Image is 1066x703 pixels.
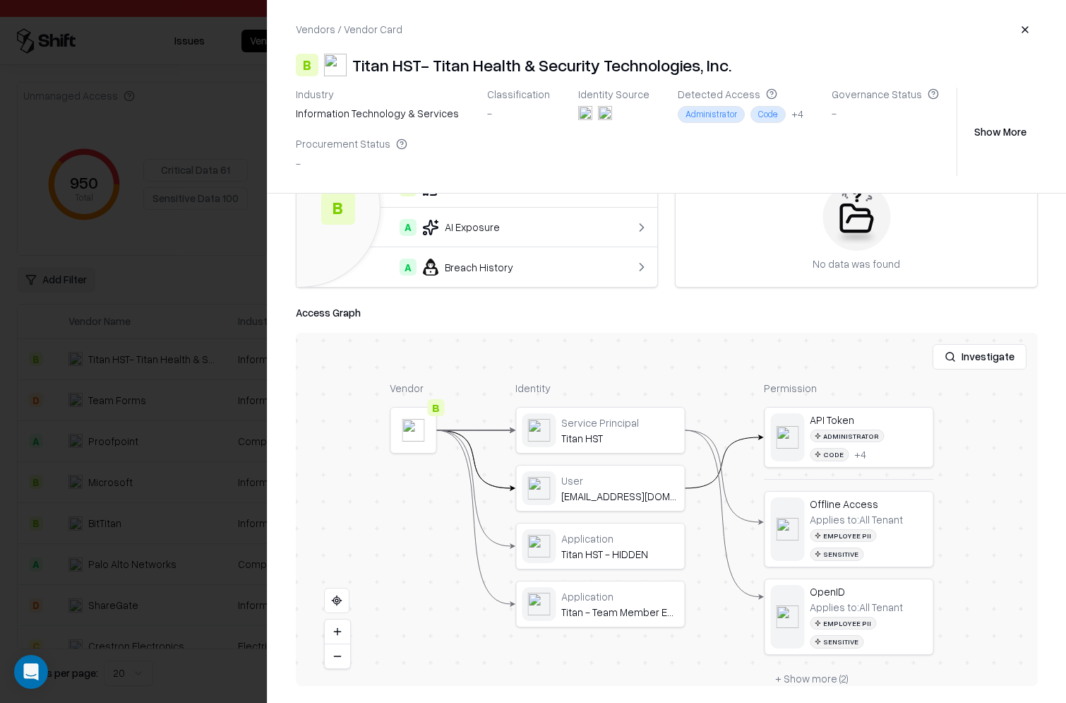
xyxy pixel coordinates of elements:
div: Application [561,590,678,603]
div: - [487,106,550,121]
div: User [561,474,678,487]
div: Code [810,448,849,461]
div: API Token [810,413,927,426]
button: + Show more (2) [764,666,860,692]
div: Titan HST [561,432,678,444]
div: B [321,191,355,225]
div: Access Graph [296,305,1038,321]
button: +4 [791,107,803,122]
div: - [832,106,939,121]
div: Governance Status [832,88,939,100]
div: Detected Access [678,88,803,100]
div: Vendors / Vendor Card [296,22,402,37]
div: Procurement Status [296,137,407,150]
div: OpenID [810,585,927,598]
div: Employee PII [810,617,876,630]
div: Identity Source [578,88,649,100]
div: Identity [515,381,685,396]
div: No data was found [813,256,900,271]
div: Administrator [810,430,884,443]
button: Show More [963,119,1038,144]
button: +4 [854,448,866,461]
div: - [296,156,407,171]
div: Sensitive [810,548,863,561]
div: Titan - Team Member Emergency Response [561,605,678,618]
div: Offline Access [810,497,927,510]
div: Titan HST- Titan Health & Security Technologies, Inc. [352,54,731,76]
div: Service Principal [561,416,678,429]
div: [EMAIL_ADDRESS][DOMAIN_NAME] [561,490,678,502]
div: Classification [487,88,550,100]
div: A [400,219,417,236]
div: Titan HST - HIDDEN [561,548,678,560]
img: entra.microsoft.com [578,106,592,120]
div: Industry [296,88,459,100]
div: B [427,399,444,416]
div: B [296,54,318,76]
button: Investigate [933,344,1026,370]
div: + 4 [791,107,803,122]
div: Applies to: All Tenant [810,513,903,526]
div: Vendor [390,381,436,396]
div: Application [561,532,678,545]
div: Administrator [678,106,745,122]
div: information technology & services [296,106,459,121]
div: Employee PII [810,529,876,543]
div: A [400,259,417,276]
div: Permission [764,381,933,396]
div: Breach History [308,259,606,276]
img: Titan HST- Titan Health & Security Technologies, Inc. [324,54,347,76]
div: + 4 [854,448,866,461]
div: Code [750,106,786,122]
div: Applies to: All Tenant [810,601,903,613]
img: okta.com [598,106,612,120]
div: AI Exposure [308,219,606,236]
div: Sensitive [810,635,863,649]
